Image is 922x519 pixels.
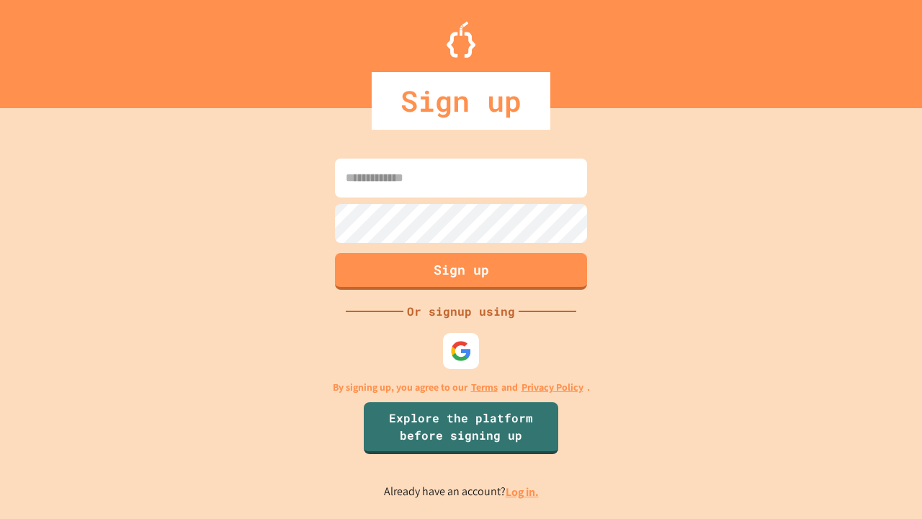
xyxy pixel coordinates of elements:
[447,22,475,58] img: Logo.svg
[333,380,590,395] p: By signing up, you agree to our and .
[384,483,539,501] p: Already have an account?
[471,380,498,395] a: Terms
[450,340,472,362] img: google-icon.svg
[403,303,519,320] div: Or signup using
[522,380,583,395] a: Privacy Policy
[364,402,558,454] a: Explore the platform before signing up
[372,72,550,130] div: Sign up
[335,253,587,290] button: Sign up
[506,484,539,500] a: Log in.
